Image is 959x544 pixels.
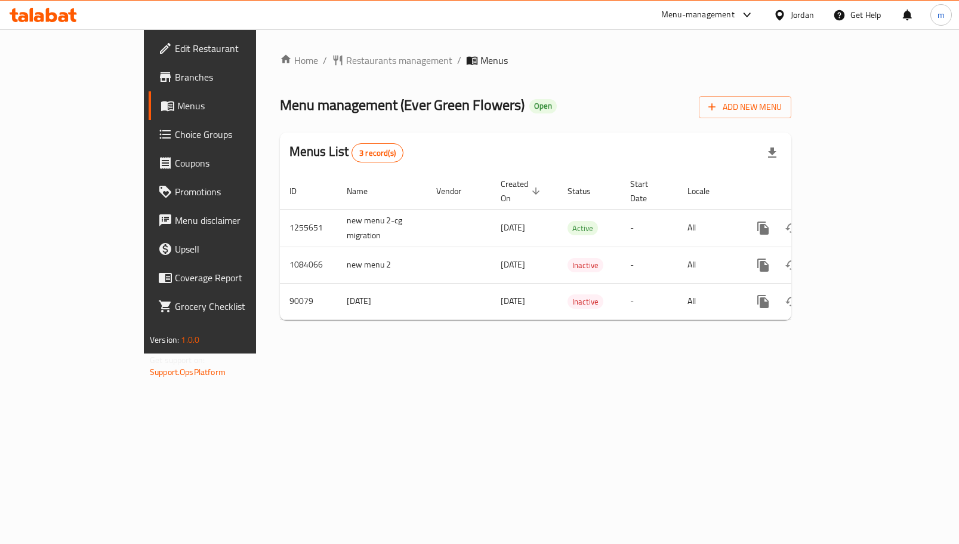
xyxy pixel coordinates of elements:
span: Version: [150,332,179,348]
span: Inactive [568,295,603,309]
div: Open [529,99,557,113]
div: Inactive [568,294,603,309]
span: [DATE] [501,293,525,309]
span: [DATE] [501,220,525,235]
button: Change Status [778,287,806,316]
span: Open [529,101,557,111]
a: Grocery Checklist [149,292,304,321]
span: Grocery Checklist [175,299,294,314]
td: All [678,247,739,283]
li: / [323,53,327,67]
td: All [678,283,739,319]
div: Menu-management [661,8,735,22]
td: new menu 2-cg migration [337,209,427,247]
span: Name [347,184,383,198]
li: / [457,53,461,67]
span: ID [289,184,312,198]
span: 1.0.0 [181,332,199,348]
span: 3 record(s) [352,147,403,159]
span: Coupons [175,156,294,170]
span: Menus [177,99,294,113]
a: Coupons [149,149,304,177]
td: - [621,283,678,319]
a: Promotions [149,177,304,206]
a: Menus [149,91,304,120]
span: Menus [480,53,508,67]
a: Upsell [149,235,304,263]
td: 90079 [280,283,337,319]
table: enhanced table [280,173,873,320]
span: Restaurants management [346,53,452,67]
span: Choice Groups [175,127,294,142]
td: new menu 2 [337,247,427,283]
span: Vendor [436,184,477,198]
button: Change Status [778,251,806,279]
th: Actions [739,173,873,210]
a: Support.OpsPlatform [150,364,226,380]
span: m [938,8,945,21]
button: Add New Menu [699,96,791,118]
td: 1255651 [280,209,337,247]
nav: breadcrumb [280,53,791,67]
span: Upsell [175,242,294,256]
span: Get support on: [150,352,205,368]
span: Menu management ( Ever Green Flowers ) [280,91,525,118]
a: Menu disclaimer [149,206,304,235]
a: Branches [149,63,304,91]
div: Export file [758,139,787,167]
div: Jordan [791,8,814,21]
a: Restaurants management [332,53,452,67]
td: - [621,247,678,283]
button: Change Status [778,214,806,242]
td: - [621,209,678,247]
span: Promotions [175,185,294,199]
span: Active [568,222,598,235]
span: Edit Restaurant [175,41,294,56]
span: Branches [175,70,294,84]
span: [DATE] [501,257,525,272]
td: 1084066 [280,247,337,283]
button: more [749,214,778,242]
span: Status [568,184,606,198]
h2: Menus List [289,143,403,162]
button: more [749,287,778,316]
span: Created On [501,177,544,205]
span: Add New Menu [708,100,782,115]
span: Inactive [568,259,603,272]
a: Coverage Report [149,263,304,292]
a: Edit Restaurant [149,34,304,63]
div: Total records count [351,143,403,162]
span: Locale [687,184,725,198]
button: more [749,251,778,279]
span: Menu disclaimer [175,213,294,228]
span: Coverage Report [175,271,294,285]
a: Choice Groups [149,120,304,149]
td: [DATE] [337,283,427,319]
span: Start Date [630,177,664,205]
td: All [678,209,739,247]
